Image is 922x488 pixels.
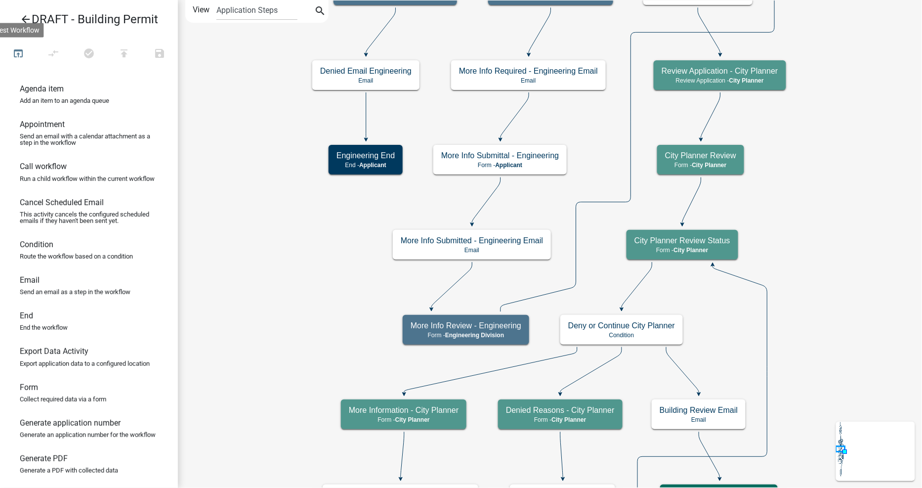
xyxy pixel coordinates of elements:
[692,162,727,169] span: City Planner
[20,454,68,463] h6: Generate PDF
[662,66,778,76] h5: Review Application - City Planner
[496,162,523,169] span: Applicant
[20,275,40,285] h6: Email
[106,44,142,65] button: Publish
[349,405,459,415] h5: More Information - City Planner
[71,44,107,65] button: No problems
[665,151,736,160] h5: City Planner Review
[20,347,88,356] h6: Export Data Activity
[20,198,104,207] h6: Cancel Scheduled Email
[568,332,675,339] p: Condition
[336,151,395,160] h5: Engineering End
[312,4,328,20] button: search
[12,47,24,61] i: open_in_browser
[8,8,162,31] a: DRAFT - Building Permit
[20,133,158,146] p: Send an email with a calendar attachment as a step in the workflow
[320,66,412,76] h5: Denied Email Engineering
[551,416,586,423] span: City Planner
[441,162,559,169] p: Form -
[20,324,68,331] p: End the workflow
[349,416,459,423] p: Form -
[20,240,53,249] h6: Condition
[445,332,504,339] span: Engineering Division
[320,77,412,84] p: Email
[20,13,32,27] i: arrow_back
[20,467,118,474] p: Generate a PDF with collected data
[665,162,736,169] p: Form -
[20,360,150,367] p: Export application data to a configured location
[395,416,430,423] span: City Planner
[729,77,764,84] span: City Planner
[36,44,71,65] button: Auto Layout
[20,97,109,104] p: Add an item to an agenda queue
[0,44,177,67] div: Workflow actions
[459,66,598,76] h5: More Info Required - Engineering Email
[441,151,559,160] h5: More Info Submittal - Engineering
[660,416,738,423] p: Email
[20,84,64,93] h6: Agenda item
[20,211,158,224] p: This activity cancels the configured scheduled emails if they haven't been sent yet.
[20,162,67,171] h6: Call workflow
[359,162,386,169] span: Applicant
[568,321,675,330] h5: Deny or Continue City Planner
[336,162,395,169] p: End -
[674,247,709,254] span: City Planner
[20,253,133,260] p: Route the workflow based on a condition
[314,5,326,19] i: search
[20,311,33,320] h6: End
[634,247,730,254] p: Form -
[506,416,615,423] p: Form -
[20,396,106,402] p: Collect required data via a form
[48,47,60,61] i: compare_arrows
[20,176,155,182] p: Run a child workflow within the current workflow
[0,44,36,65] button: Test Workflow
[411,332,521,339] p: Form -
[662,77,778,84] p: Review Application -
[401,236,543,245] h5: More Info Submitted - Engineering Email
[20,289,130,295] p: Send an email as a step in the workflow
[411,321,521,330] h5: More Info Review - Engineering
[506,405,615,415] h5: Denied Reasons - City Planner
[118,47,130,61] i: publish
[20,383,38,392] h6: Form
[20,432,156,438] p: Generate an application number for the workflow
[660,405,738,415] h5: Building Review Email
[154,47,166,61] i: save
[20,418,121,428] h6: Generate application number
[20,120,65,129] h6: Appointment
[401,247,543,254] p: Email
[83,47,95,61] i: check_circle
[142,44,177,65] button: Save
[634,236,730,245] h5: City Planner Review Status
[459,77,598,84] p: Email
